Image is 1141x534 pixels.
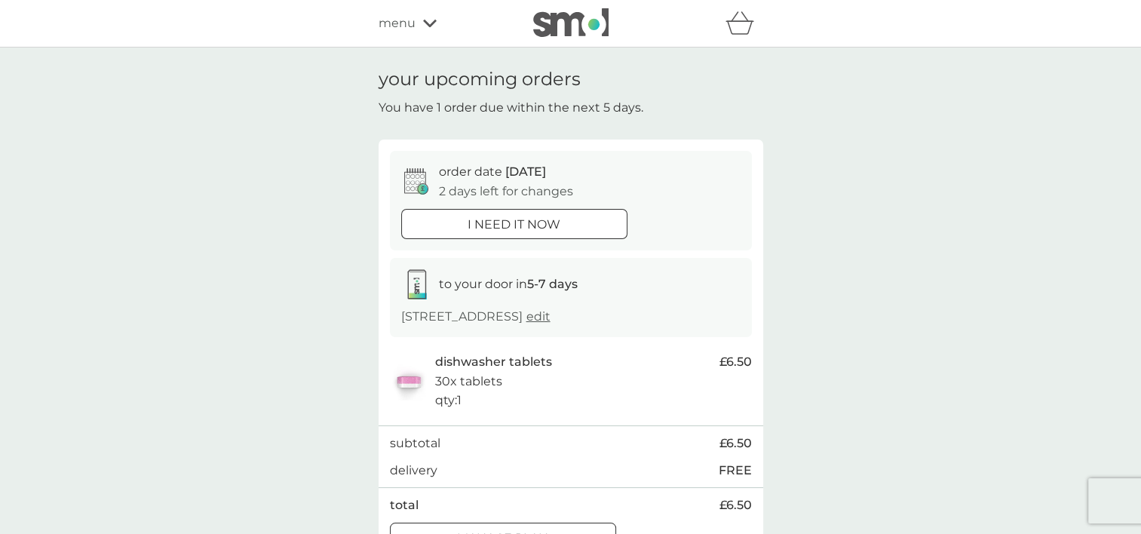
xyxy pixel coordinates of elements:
[379,98,643,118] p: You have 1 order due within the next 5 days.
[505,164,546,179] span: [DATE]
[527,277,578,291] strong: 5-7 days
[435,372,502,391] p: 30x tablets
[401,209,627,239] button: i need it now
[719,434,752,453] span: £6.50
[379,14,416,33] span: menu
[533,8,609,37] img: smol
[439,182,573,201] p: 2 days left for changes
[719,461,752,480] p: FREE
[379,69,581,91] h1: your upcoming orders
[435,391,462,410] p: qty : 1
[526,309,551,324] a: edit
[390,434,440,453] p: subtotal
[468,215,560,235] p: i need it now
[719,352,752,372] span: £6.50
[390,496,419,515] p: total
[435,352,552,372] p: dishwasher tablets
[439,162,546,182] p: order date
[439,277,578,291] span: to your door in
[401,307,551,327] p: [STREET_ADDRESS]
[719,496,752,515] span: £6.50
[725,8,763,38] div: basket
[390,461,437,480] p: delivery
